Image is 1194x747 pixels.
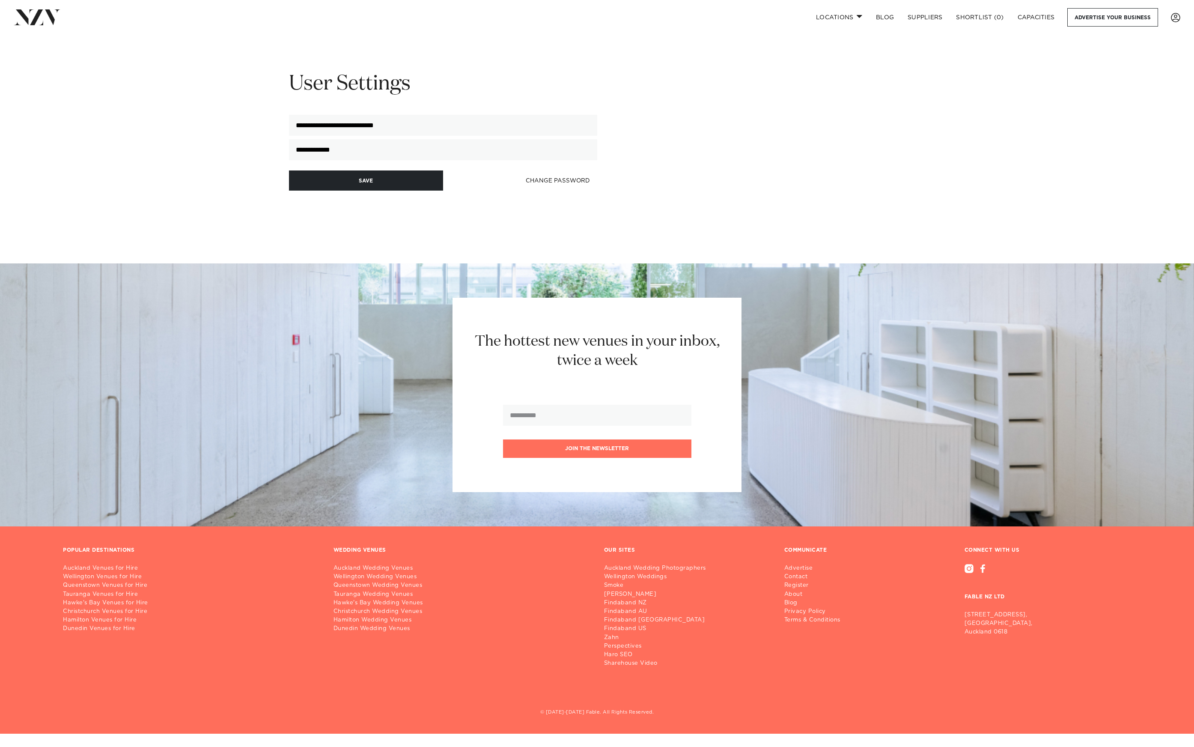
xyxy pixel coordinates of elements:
[965,573,1131,607] h3: FABLE NZ LTD
[901,8,949,27] a: SUPPLIERS
[604,573,713,581] a: Wellington Weddings
[333,607,590,616] a: Christchurch Wedding Venues
[464,332,730,371] h2: The hottest new venues in your inbox, twice a week
[604,607,713,616] a: Findaband AU
[604,599,713,607] a: Findaband NZ
[604,581,713,590] a: Smoke
[965,547,1131,554] h3: CONNECT WITH US
[604,547,635,554] h3: OUR SITES
[63,709,1131,717] h5: © [DATE]-[DATE] Fable. All Rights Reserved.
[333,564,590,573] a: Auckland Wedding Venues
[63,590,320,599] a: Tauranga Venues for Hire
[784,573,847,581] a: Contact
[503,439,691,458] button: Join the newsletter
[63,624,320,633] a: Dunedin Venues for Hire
[809,8,869,27] a: Locations
[784,599,847,607] a: Blog
[333,590,590,599] a: Tauranga Wedding Venues
[784,564,847,573] a: Advertise
[784,607,847,616] a: Privacy Policy
[333,547,386,554] h3: WEDDING VENUES
[604,616,713,624] a: Findaband [GEOGRAPHIC_DATA]
[604,564,713,573] a: Auckland Wedding Photographers
[14,9,60,25] img: nzv-logo.png
[604,624,713,633] a: Findaband US
[784,581,847,590] a: Register
[63,581,320,590] a: Queenstown Venues for Hire
[1011,8,1062,27] a: Capacities
[333,573,590,581] a: Wellington Wedding Venues
[333,581,590,590] a: Queenstown Wedding Venues
[949,8,1010,27] a: Shortlist (0)
[784,616,847,624] a: Terms & Conditions
[63,607,320,616] a: Christchurch Venues for Hire
[63,616,320,624] a: Hamilton Venues for Hire
[604,590,713,599] a: [PERSON_NAME]
[63,564,320,573] a: Auckland Venues for Hire
[869,8,901,27] a: BLOG
[333,624,590,633] a: Dunedin Wedding Venues
[604,642,713,651] a: Perspectives
[604,651,713,659] a: Haro SEO
[333,616,590,624] a: Hamilton Wedding Venues
[289,71,597,98] h1: User Settings
[1067,8,1158,27] a: Advertise your business
[965,611,1131,636] p: [STREET_ADDRESS], [GEOGRAPHIC_DATA], Auckland 0618
[63,547,134,554] h3: POPULAR DESTINATIONS
[63,573,320,581] a: Wellington Venues for Hire
[526,177,590,184] h4: Change Password
[784,547,827,554] h3: COMMUNICATE
[63,599,320,607] a: Hawke's Bay Venues for Hire
[784,590,847,599] a: About
[333,599,590,607] a: Hawke's Bay Wedding Venues
[518,170,597,191] a: Change Password
[289,170,443,191] button: SAVE
[604,659,713,668] a: Sharehouse Video
[604,633,713,642] a: Zahn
